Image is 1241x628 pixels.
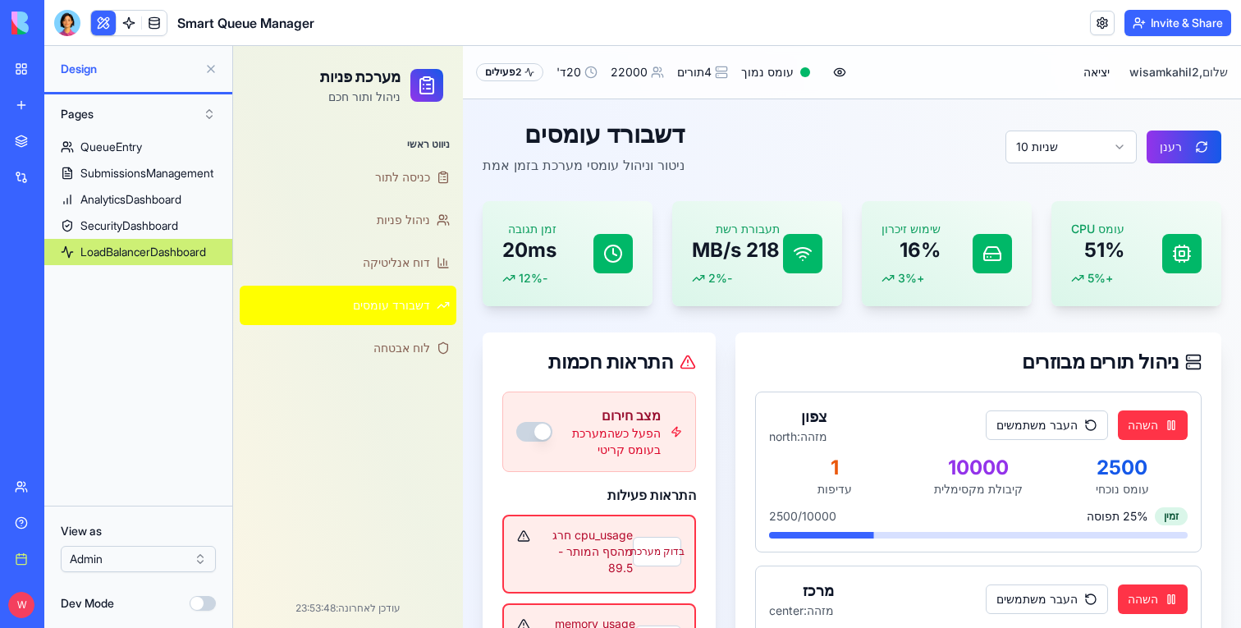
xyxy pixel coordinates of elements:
div: זמן המתנה ממוצע 20 דקות [323,18,364,34]
span: שלום, wisamkahil2 [896,18,995,34]
p: 16% [648,191,708,218]
div: ניהול תורים מבוזרים [522,306,969,326]
p: ניהול ותור חכם [87,43,167,59]
p: זמן תגובה [269,175,323,191]
a: AnalyticsDashboard [44,186,232,213]
a: כניסה לתור - דף הגשת פניות [7,112,223,151]
a: LoadBalancerDashboard [44,239,232,265]
div: מצב חירום [319,360,428,379]
label: View as [61,523,216,539]
span: +5% [854,224,880,241]
a: QueueEntry [44,134,232,160]
div: עומס נוכחי [824,435,955,452]
span: -12% [286,224,314,241]
button: Invite & Share [1124,10,1231,36]
h1: מערכת פניות [87,20,167,43]
span: עודכן לאחרונה: 23:53:48 [62,556,167,568]
span: דוח אנליטיקה [130,209,197,225]
span: 20 ד' [323,18,348,34]
h3: צפון [536,360,594,383]
span: לוח אבטחה [140,294,197,310]
span: 22000 [378,18,414,34]
h3: מרכז [536,534,601,557]
button: העבר משתמשים [753,364,875,394]
div: עדיפות [536,435,666,452]
p: 20ms [269,191,323,218]
div: LoadBalancerDashboard [80,244,206,260]
div: התראות חכמות [269,306,463,326]
a: SubmissionsManagement [44,160,232,186]
a: דשבורד עומסים - ניטור וניהול עומסי מערכת [7,240,223,279]
div: 10000 [680,409,810,435]
span: Smart Queue Manager [177,13,314,33]
h4: התראות פעילות [269,439,463,459]
div: SubmissionsManagement [80,165,213,181]
button: העבר משתמשים [753,539,875,568]
div: AnalyticsDashboard [80,191,181,208]
div: 2 משתמשים פעילים [243,17,310,35]
div: קיבולת מקסימלית [680,435,810,452]
span: כניסה לתור [142,123,197,140]
p: 218 MB/s [459,191,547,218]
div: הפעל כשהמערכת בעומס קריטי [319,379,428,412]
button: Pages [53,101,224,127]
span: דשבורד עומסים [120,251,197,268]
div: סטטוס מערכת נוכחי [243,17,577,35]
span: Design [61,61,198,77]
button: יציאה מהמערכת [840,11,886,41]
button: בדוק מערכת [400,491,448,520]
div: 1 [536,409,666,435]
div: SecurityDashboard [80,218,178,234]
button: השהה [885,364,955,394]
p: עומס CPU [838,175,891,191]
span: -2% [475,224,499,241]
p: ניטור וניהול עומסי מערכת בזמן אמת [250,109,451,129]
a: SecurityDashboard [44,213,232,239]
span: עומס נמוך [508,18,561,34]
span: W [8,592,34,618]
span: cpu_usage חרג מהסף המותר - 89.5 [307,481,400,530]
button: השהה [885,539,955,568]
a: לוח אבטחה - ניטור אבטחה וגיבוי [7,282,223,322]
button: בדוק מערכת [402,580,448,609]
h1: דשבורד עומסים [250,73,451,103]
button: פתח הגדרות נגישות [590,11,623,41]
div: 2500 [824,409,955,435]
span: +3% [665,224,691,241]
p: שימוש זיכרון [648,175,708,191]
a: דוח אנליטיקה - מעקב ביצועים ותובנות [7,197,223,236]
p: 51% [838,191,891,218]
span: 2500 / 10000 [536,462,603,479]
div: QueueEntry [80,139,142,155]
span: 4 תורים [444,18,479,34]
p: תעבורת רשת [459,175,547,191]
div: 4 תורים פעילים [444,18,495,34]
a: ניהול פניות - צפייה וניהול כל הפניות [7,154,223,194]
div: זמין [922,461,955,479]
button: רענן [914,85,988,117]
div: ניווט ראשי [7,85,223,112]
span: 25 % תפוסה [854,462,915,479]
img: logo [11,11,113,34]
p: מזהה: north [536,383,594,399]
div: 22000 משתמשים מחוברים [378,18,431,34]
span: memory_usage חרג מהסף המותר - 92.1 [307,570,402,619]
span: ניהול פניות [144,166,197,182]
p: מזהה: center [536,557,601,573]
label: Dev Mode [61,595,114,612]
